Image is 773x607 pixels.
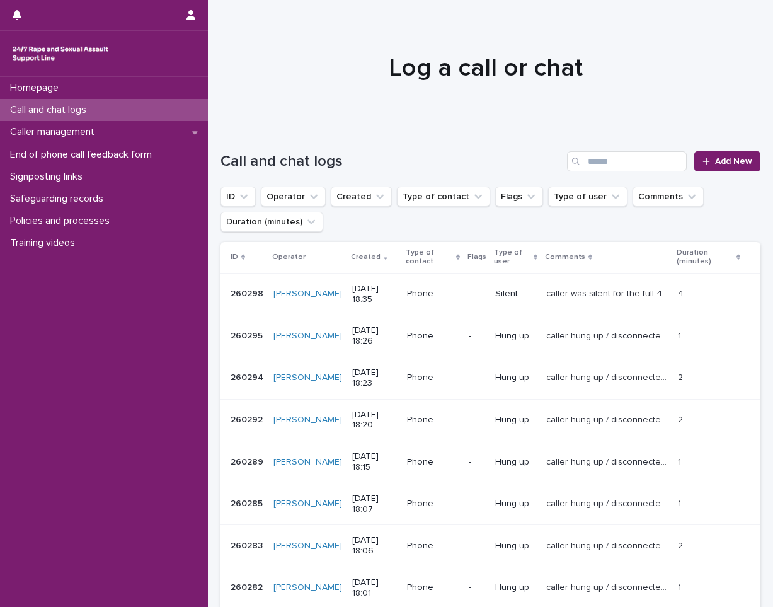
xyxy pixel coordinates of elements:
[546,412,671,425] p: caller hung up / disconnected after introductions
[231,454,266,468] p: 260289
[567,151,687,171] input: Search
[407,582,459,593] p: Phone
[273,499,342,509] a: [PERSON_NAME]
[220,483,760,525] tr: 260285260285 [PERSON_NAME] [DATE] 18:07Phone-Hung upcaller hung up / disconnected after introduct...
[495,457,536,468] p: Hung up
[352,577,397,599] p: [DATE] 18:01
[495,541,536,552] p: Hung up
[231,328,265,342] p: 260295
[352,535,397,557] p: [DATE] 18:06
[548,187,627,207] button: Type of user
[231,286,266,299] p: 260298
[469,541,485,552] p: -
[5,126,105,138] p: Caller management
[678,538,685,552] p: 2
[331,187,392,207] button: Created
[273,457,342,468] a: [PERSON_NAME]
[678,412,685,425] p: 2
[677,246,733,269] p: Duration (minutes)
[678,286,686,299] p: 4
[273,582,342,593] a: [PERSON_NAME]
[273,373,342,383] a: [PERSON_NAME]
[5,193,113,205] p: Safeguarding records
[469,373,485,383] p: -
[469,415,485,425] p: -
[220,399,760,441] tr: 260292260292 [PERSON_NAME] [DATE] 18:20Phone-Hung upcaller hung up / disconnected after introduct...
[469,457,485,468] p: -
[546,370,671,383] p: caller hung up / disconnected after introduction
[261,187,326,207] button: Operator
[220,441,760,483] tr: 260289260289 [PERSON_NAME] [DATE] 18:15Phone-Hung upcaller hung up / disconnected after introduct...
[469,331,485,342] p: -
[495,289,536,299] p: Silent
[545,250,585,264] p: Comments
[469,499,485,509] p: -
[495,582,536,593] p: Hung up
[495,373,536,383] p: Hung up
[407,373,459,383] p: Phone
[352,325,397,347] p: [DATE] 18:26
[407,415,459,425] p: Phone
[546,454,671,468] p: caller hung up / disconnected after introduction
[273,415,342,425] a: [PERSON_NAME]
[546,538,671,552] p: caller hung up / disconnected after introductions
[352,410,397,431] p: [DATE] 18:20
[220,357,760,399] tr: 260294260294 [PERSON_NAME] [DATE] 18:23Phone-Hung upcaller hung up / disconnected after introduct...
[220,315,760,357] tr: 260295260295 [PERSON_NAME] [DATE] 18:26Phone-Hung upcaller hung up / disconnected after introduct...
[231,496,265,509] p: 260285
[10,41,111,66] img: rhQMoQhaT3yELyF149Cw
[407,541,459,552] p: Phone
[220,212,323,232] button: Duration (minutes)
[220,153,562,171] h1: Call and chat logs
[5,149,162,161] p: End of phone call feedback form
[546,286,671,299] p: caller was silent for the full 4 minutes and was gently persuaded to engage
[407,457,459,468] p: Phone
[352,284,397,305] p: [DATE] 18:35
[272,250,306,264] p: Operator
[694,151,760,171] a: Add New
[678,580,684,593] p: 1
[231,538,265,552] p: 260283
[469,289,485,299] p: -
[351,250,381,264] p: Created
[273,289,342,299] a: [PERSON_NAME]
[231,250,238,264] p: ID
[495,415,536,425] p: Hung up
[5,237,85,249] p: Training videos
[231,580,265,593] p: 260282
[5,215,120,227] p: Policies and processes
[397,187,490,207] button: Type of contact
[352,367,397,389] p: [DATE] 18:23
[273,331,342,342] a: [PERSON_NAME]
[273,541,342,552] a: [PERSON_NAME]
[352,494,397,515] p: [DATE] 18:07
[220,53,751,83] h1: Log a call or chat
[495,187,543,207] button: Flags
[220,187,256,207] button: ID
[5,82,69,94] p: Homepage
[406,246,453,269] p: Type of contact
[546,496,671,509] p: caller hung up / disconnected after introduction
[220,525,760,567] tr: 260283260283 [PERSON_NAME] [DATE] 18:06Phone-Hung upcaller hung up / disconnected after introduct...
[407,499,459,509] p: Phone
[231,412,265,425] p: 260292
[546,580,671,593] p: caller hung up / disconnected after introductions.
[678,454,684,468] p: 1
[495,499,536,509] p: Hung up
[5,104,96,116] p: Call and chat logs
[678,496,684,509] p: 1
[495,331,536,342] p: Hung up
[352,451,397,473] p: [DATE] 18:15
[231,370,266,383] p: 260294
[678,370,685,383] p: 2
[678,328,684,342] p: 1
[5,171,93,183] p: Signposting links
[407,331,459,342] p: Phone
[469,582,485,593] p: -
[546,328,671,342] p: caller hung up / disconnected after introductions
[715,157,752,166] span: Add New
[494,246,530,269] p: Type of user
[633,187,704,207] button: Comments
[220,273,760,315] tr: 260298260298 [PERSON_NAME] [DATE] 18:35Phone-Silentcaller was silent for the full 4 minutes and w...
